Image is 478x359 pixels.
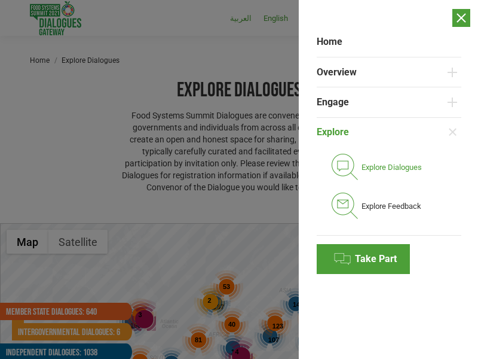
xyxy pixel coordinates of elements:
img: Menu icon [333,250,351,268]
span: Home [317,36,342,48]
img: Menu icon [332,154,358,181]
img: Menu icon [332,193,358,220]
span: Engage [317,96,349,108]
span: Take Part [355,253,397,265]
span: Explore [317,126,349,138]
span: Explore Dialogues [361,162,422,172]
span: Overview [317,66,357,78]
span: Explore Feedback [361,201,421,211]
